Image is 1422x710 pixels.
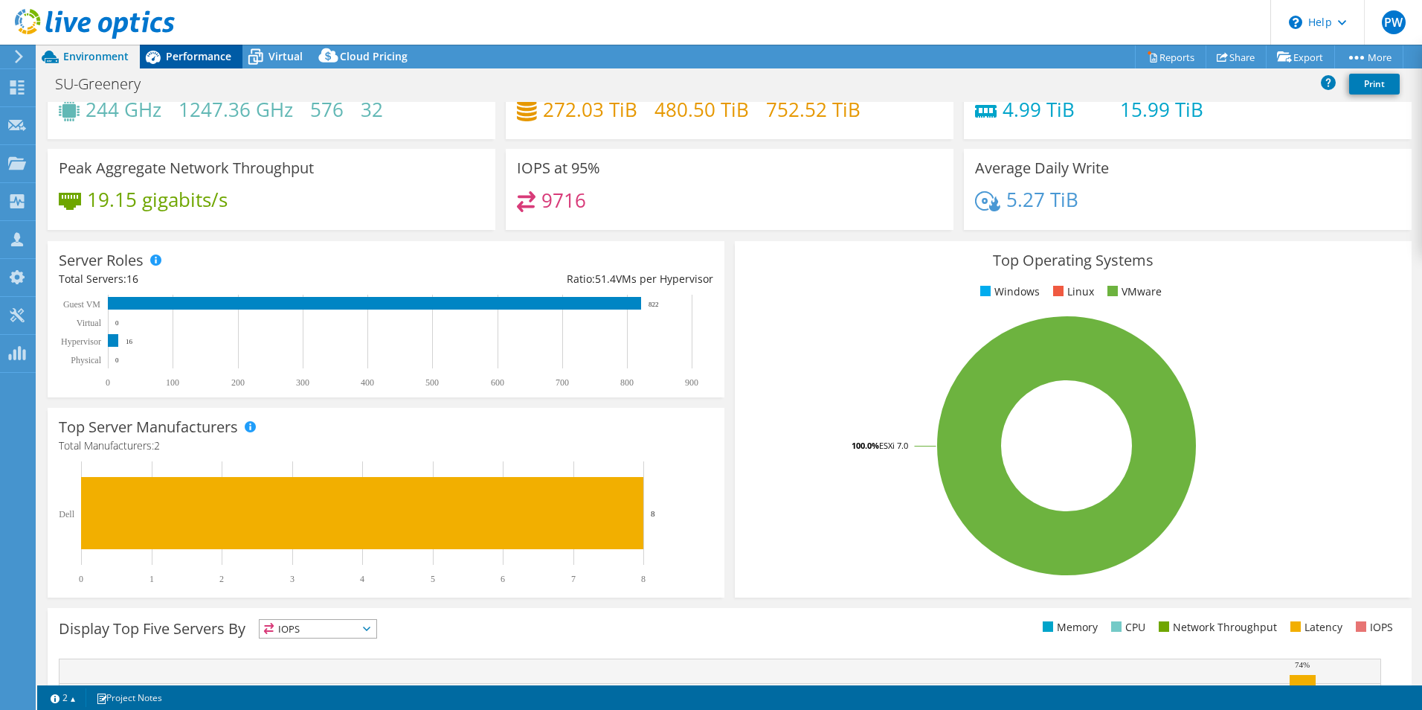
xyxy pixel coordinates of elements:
text: 600 [491,377,504,388]
h4: 32 [361,101,421,118]
h1: SU-Greenery [48,76,164,92]
li: VMware [1104,284,1162,300]
tspan: ESXi 7.0 [879,440,908,451]
text: 16 [126,338,133,345]
h4: 4.99 TiB [1003,101,1103,118]
text: 74% [1295,660,1310,669]
text: 200 [231,377,245,388]
li: IOPS [1352,619,1393,636]
span: 2 [154,438,160,452]
text: 7 [571,574,576,584]
h4: 244 GHz [86,101,161,118]
h4: 19.15 gigabits/s [87,191,228,208]
li: Latency [1287,619,1342,636]
svg: \n [1289,16,1302,29]
a: Share [1206,45,1267,68]
text: 2 [219,574,224,584]
h4: 752.52 TiB [766,101,860,118]
div: Total Servers: [59,271,386,287]
h4: 5.27 TiB [1006,191,1078,208]
text: Guest VM [63,299,100,310]
text: 0 [106,377,110,388]
a: Export [1266,45,1335,68]
text: 0 [79,574,83,584]
h3: IOPS at 95% [517,160,600,176]
h4: 9716 [541,192,586,208]
a: More [1334,45,1403,68]
text: 1 [149,574,154,584]
h4: 15.99 TiB [1120,101,1203,118]
li: Linux [1049,284,1094,300]
text: 3 [290,574,295,584]
div: Ratio: VMs per Hypervisor [386,271,713,287]
h4: 1247.36 GHz [178,101,293,118]
h3: Top Operating Systems [746,252,1400,269]
h4: Total Manufacturers: [59,438,713,454]
text: 800 [620,377,634,388]
span: 16 [126,272,138,286]
h3: Server Roles [59,252,144,269]
h4: 576 [310,101,344,118]
text: Virtual [77,318,102,328]
text: 300 [296,377,309,388]
li: CPU [1107,619,1145,636]
text: 500 [425,377,439,388]
tspan: 100.0% [852,440,879,451]
li: Windows [977,284,1040,300]
a: Project Notes [86,688,173,707]
span: Performance [166,49,231,63]
text: Hypervisor [61,336,101,347]
text: 400 [361,377,374,388]
text: Physical [71,355,101,365]
span: IOPS [260,620,376,638]
span: Virtual [268,49,303,63]
h4: 272.03 TiB [543,101,637,118]
text: 4 [360,574,364,584]
span: PW [1382,10,1406,34]
span: Environment [63,49,129,63]
text: 0 [115,356,119,364]
h3: Peak Aggregate Network Throughput [59,160,314,176]
a: Print [1349,74,1400,95]
text: Dell [59,509,74,519]
text: 8 [641,574,646,584]
text: 8 [651,509,655,518]
span: 51.4 [595,272,616,286]
a: Reports [1135,45,1206,68]
text: 822 [649,301,659,308]
h3: Top Server Manufacturers [59,419,238,435]
text: 5 [431,574,435,584]
text: 700 [556,377,569,388]
li: Memory [1039,619,1098,636]
text: 900 [685,377,698,388]
text: 6 [501,574,505,584]
h3: Average Daily Write [975,160,1109,176]
h4: 480.50 TiB [654,101,749,118]
li: Network Throughput [1155,619,1277,636]
a: 2 [40,688,86,707]
text: 0 [115,319,119,327]
span: Cloud Pricing [340,49,408,63]
text: 100 [166,377,179,388]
